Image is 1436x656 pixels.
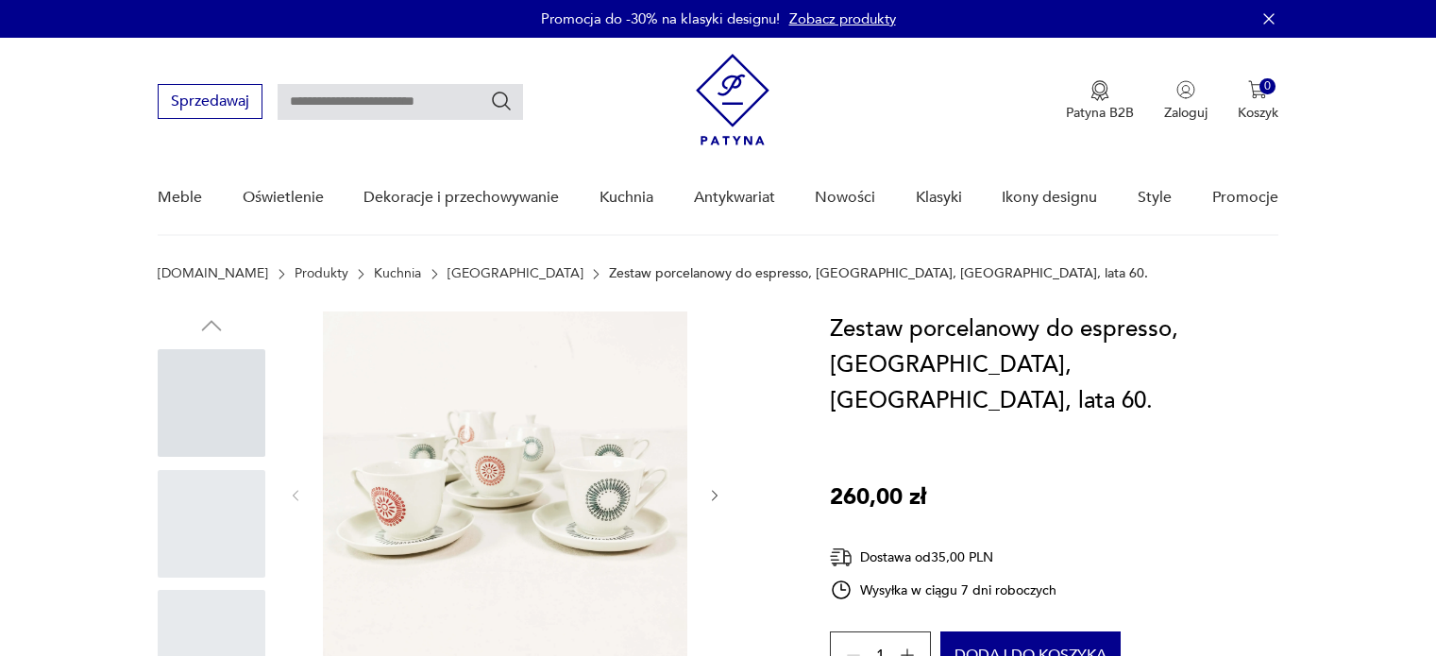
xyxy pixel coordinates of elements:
p: 260,00 zł [830,479,926,515]
div: Wysyłka w ciągu 7 dni roboczych [830,579,1056,601]
a: Oświetlenie [243,161,324,234]
a: Ikony designu [1002,161,1097,234]
a: Style [1138,161,1172,234]
a: [GEOGRAPHIC_DATA] [448,266,583,281]
button: Patyna B2B [1066,80,1134,122]
p: Zaloguj [1164,104,1208,122]
a: [DOMAIN_NAME] [158,266,268,281]
a: Promocje [1212,161,1278,234]
p: Koszyk [1238,104,1278,122]
div: Dostawa od 35,00 PLN [830,546,1056,569]
a: Zobacz produkty [789,9,896,28]
img: Ikona koszyka [1248,80,1267,99]
p: Promocja do -30% na klasyki designu! [541,9,780,28]
img: Ikona dostawy [830,546,853,569]
div: 0 [1259,78,1276,94]
a: Kuchnia [600,161,653,234]
p: Zestaw porcelanowy do espresso, [GEOGRAPHIC_DATA], [GEOGRAPHIC_DATA], lata 60. [609,266,1148,281]
a: Klasyki [916,161,962,234]
a: Ikona medaluPatyna B2B [1066,80,1134,122]
button: 0Koszyk [1238,80,1278,122]
a: Antykwariat [694,161,775,234]
button: Zaloguj [1164,80,1208,122]
button: Sprzedawaj [158,84,262,119]
p: Patyna B2B [1066,104,1134,122]
a: Kuchnia [374,266,421,281]
a: Meble [158,161,202,234]
a: Nowości [815,161,875,234]
button: Szukaj [490,90,513,112]
h1: Zestaw porcelanowy do espresso, [GEOGRAPHIC_DATA], [GEOGRAPHIC_DATA], lata 60. [830,311,1278,419]
img: Ikonka użytkownika [1176,80,1195,99]
img: Patyna - sklep z meblami i dekoracjami vintage [696,54,769,145]
img: Ikona medalu [1090,80,1109,101]
a: Produkty [295,266,348,281]
a: Dekoracje i przechowywanie [363,161,559,234]
a: Sprzedawaj [158,96,262,109]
